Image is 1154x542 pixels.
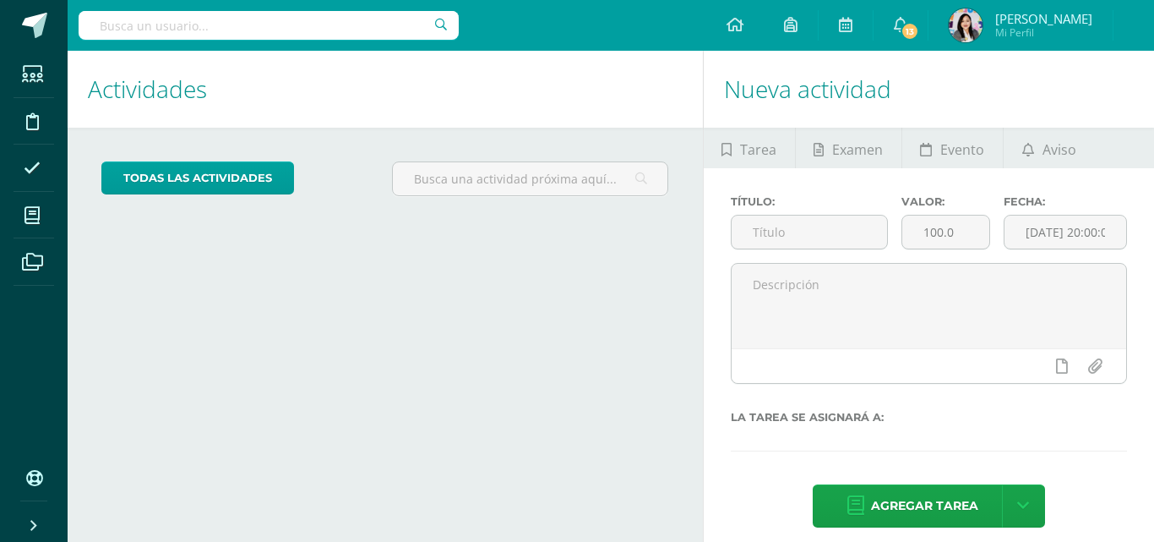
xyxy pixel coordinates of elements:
[704,128,795,168] a: Tarea
[88,51,683,128] h1: Actividades
[901,22,919,41] span: 13
[1004,216,1126,249] input: Fecha de entrega
[724,51,1135,128] h1: Nueva actividad
[731,411,1128,424] label: La tarea se asignará a:
[796,128,901,168] a: Examen
[740,129,776,170] span: Tarea
[731,195,888,208] label: Título:
[940,129,984,170] span: Evento
[871,485,978,527] span: Agregar tarea
[732,216,887,249] input: Título
[1004,195,1127,208] label: Fecha:
[101,162,294,194] a: todas las Actividades
[995,25,1092,40] span: Mi Perfil
[902,128,1003,168] a: Evento
[995,10,1092,27] span: [PERSON_NAME]
[1004,128,1094,168] a: Aviso
[393,162,668,195] input: Busca una actividad próxima aquí...
[832,129,883,170] span: Examen
[1042,129,1076,170] span: Aviso
[79,11,459,40] input: Busca un usuario...
[902,216,989,249] input: Puntos máximos
[949,8,983,42] img: d68dd43e1e0bb7b2ffdb34324ef3d439.png
[901,195,990,208] label: Valor:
